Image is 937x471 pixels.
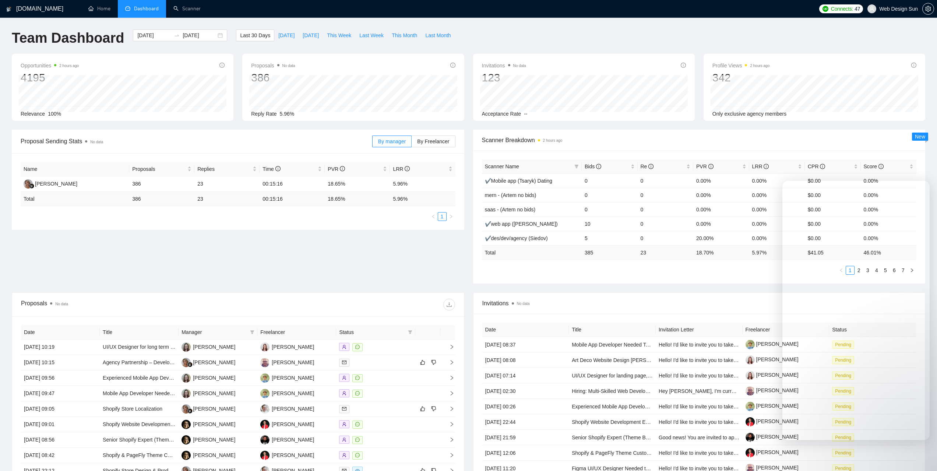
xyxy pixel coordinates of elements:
[260,359,314,365] a: SS[PERSON_NAME]
[251,111,276,117] span: Reply Rate
[513,64,526,68] span: No data
[260,358,270,367] img: SS
[831,5,853,13] span: Connects:
[482,245,582,260] td: Total
[21,299,238,310] div: Proposals
[569,337,656,352] td: Mobile App Developer Needed To Build Out AI-Health App
[638,245,694,260] td: 23
[260,404,270,414] img: IS
[574,164,579,169] span: filter
[923,6,934,12] span: setting
[431,359,436,365] span: dislike
[251,71,295,85] div: 386
[392,31,417,39] span: This Month
[808,164,825,169] span: CPR
[749,173,805,188] td: 0.00%
[193,451,235,459] div: [PERSON_NAME]
[482,323,569,337] th: Date
[236,29,274,41] button: Last 30 Days
[137,31,171,39] input: Start date
[182,342,191,352] img: OB
[573,161,580,172] span: filter
[421,29,455,41] button: Last Month
[355,437,360,442] span: message
[443,360,454,365] span: right
[182,373,191,383] img: OB
[746,418,799,424] a: [PERSON_NAME]
[569,323,656,337] th: Title
[183,31,216,39] input: End date
[449,214,453,219] span: right
[129,176,194,192] td: 386
[103,344,179,350] a: UI/UX Designer for long term role
[746,434,799,440] a: [PERSON_NAME]
[746,448,755,457] img: c1gYzaiHUxzr9pyMKNIHxZ8zNyqQY9LeMr9TiodOxNT0d-ipwb5dqWQRi3NaJcazU8
[182,452,235,458] a: NR[PERSON_NAME]
[911,63,916,68] span: info-circle
[182,405,235,411] a: MC[PERSON_NAME]
[327,31,351,39] span: This Week
[187,408,193,414] img: gigradar-bm.png
[749,245,805,260] td: 5.97 %
[749,188,805,202] td: 0.00%
[638,173,694,188] td: 0
[88,6,110,12] a: homeHome
[572,435,759,440] a: Senior Shopify Expert (Theme Build + Customization) — Long-Term (16 hrs/week)
[822,6,828,12] img: upwork-logo.png
[485,207,536,212] a: saas - (Artem no bids)
[272,451,314,459] div: [PERSON_NAME]
[543,138,563,143] time: 2 hours ago
[12,29,124,47] h1: Team Dashboard
[179,325,257,340] th: Manager
[582,245,638,260] td: 385
[693,245,749,260] td: 18.70 %
[35,180,77,188] div: [PERSON_NAME]
[696,164,714,169] span: PVR
[878,164,884,169] span: info-circle
[260,375,314,380] a: IT[PERSON_NAME]
[193,374,235,382] div: [PERSON_NAME]
[260,390,314,396] a: IT[PERSON_NAME]
[260,435,270,444] img: DS
[743,323,829,337] th: Freelancer
[482,61,526,70] span: Invitations
[752,164,769,169] span: LRR
[482,368,569,383] td: [DATE] 07:14
[572,404,730,410] a: Experienced Mobile App Developer (Cross-Platform – iOS & Android)
[582,173,638,188] td: 0
[572,357,693,363] a: Art Deco Website Design [PERSON_NAME] Needed
[59,64,79,68] time: 2 hours ago
[746,356,799,362] a: [PERSON_NAME]
[485,178,553,184] a: ✔Mobile app (Tsaryk) Dating
[485,192,536,198] a: mern - (Artem no bids)
[922,3,934,15] button: setting
[280,111,295,117] span: 5.96%
[240,31,270,39] span: Last 30 Days
[569,368,656,383] td: UI/UX Designer for landing page, high fidelity design, themes and style guide.
[482,299,916,308] span: Invitations
[832,465,857,471] a: Pending
[418,404,427,413] button: like
[746,433,755,442] img: c1XGIR80b-ujuyfVcW6A3kaqzQZRcZzackAGyi0NecA1iqtpIyJxhaP9vgsW63mpYE
[393,166,410,172] span: LRR
[390,176,455,192] td: 5.96%
[656,323,743,337] th: Invitation Letter
[582,188,638,202] td: 0
[303,31,319,39] span: [DATE]
[219,63,225,68] span: info-circle
[55,302,68,306] span: No data
[100,355,179,370] td: Agency Partnership – Development, Automation & Design
[260,344,314,349] a: JP[PERSON_NAME]
[129,192,194,206] td: 386
[21,162,129,176] th: Name
[596,164,601,169] span: info-circle
[485,164,519,169] span: Scanner Name
[355,391,360,396] span: message
[251,61,295,70] span: Proposals
[572,342,704,348] a: Mobile App Developer Needed To Build Out AI-Health App
[182,358,191,367] img: MC
[572,450,666,456] a: Shopify & PageFly Theme Customization
[48,111,61,117] span: 100%
[100,325,179,340] th: Title
[21,370,100,386] td: [DATE] 09:56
